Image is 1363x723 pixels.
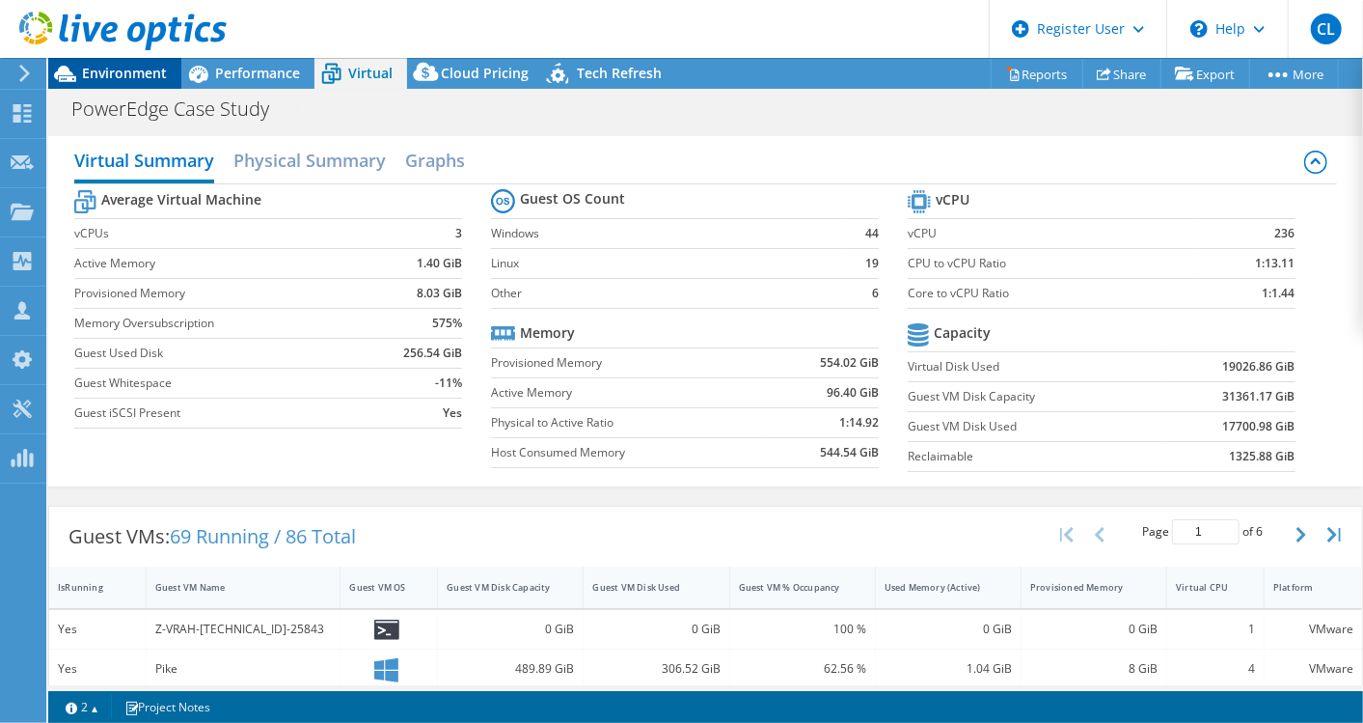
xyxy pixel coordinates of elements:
[1311,14,1342,44] span: CL
[1223,417,1295,436] b: 17700.98 GiB
[1172,519,1240,544] input: jump to page
[908,357,1161,376] label: Virtual Disk Used
[1223,387,1295,406] b: 31361.17 GiB
[1273,658,1353,680] div: VMware
[441,64,529,82] span: Cloud Pricing
[991,59,1083,89] a: Reports
[63,98,299,120] h1: PowerEdge Case Study
[820,353,879,373] b: 554.02 GiB
[820,443,879,462] b: 544.54 GiB
[1142,519,1263,544] span: Page of
[1176,658,1255,680] div: 4
[885,581,989,594] div: Used Memory (Active)
[908,224,1193,243] label: vCPU
[155,619,332,640] div: Z-VRAH-[TECHNICAL_ID]-25843
[1263,284,1295,303] b: 1:1.44
[885,658,1012,680] div: 1.04 GiB
[349,581,405,594] div: Guest VM OS
[908,284,1193,303] label: Core to vCPU Ratio
[74,284,368,303] label: Provisioned Memory
[74,314,368,333] label: Memory Oversubscription
[1160,59,1250,89] a: Export
[215,64,300,82] span: Performance
[739,581,843,594] div: Guest VM % Occupancy
[908,254,1193,273] label: CPU to vCPU Ratio
[1230,447,1295,466] b: 1325.88 GiB
[1030,581,1134,594] div: Provisioned Memory
[1275,224,1295,243] b: 236
[74,254,368,273] label: Active Memory
[827,383,879,403] b: 96.40 GiB
[1256,523,1263,540] span: 6
[74,403,368,423] label: Guest iSCSI Present
[74,224,368,243] label: vCPUs
[432,314,462,333] b: 575%
[348,64,393,82] span: Virtual
[111,695,224,719] a: Project Notes
[155,658,332,680] div: Pike
[74,344,368,363] label: Guest Used Disk
[936,190,969,209] b: vCPU
[872,284,879,303] b: 6
[908,447,1161,466] label: Reclaimable
[101,190,261,209] b: Average Virtual Machine
[491,353,766,373] label: Provisioned Memory
[447,619,574,640] div: 0 GiB
[865,224,879,243] b: 44
[435,374,462,393] b: -11%
[491,254,843,273] label: Linux
[592,619,720,640] div: 0 GiB
[170,523,356,549] span: 69 Running / 86 Total
[520,323,575,343] b: Memory
[74,374,368,393] label: Guest Whitespace
[592,658,720,680] div: 306.52 GiB
[455,224,462,243] b: 3
[908,417,1161,436] label: Guest VM Disk Used
[491,413,766,432] label: Physical to Active Ratio
[58,619,137,640] div: Yes
[49,507,375,567] div: Guest VMs:
[491,383,766,403] label: Active Memory
[447,581,551,594] div: Guest VM Disk Capacity
[155,581,309,594] div: Guest VM Name
[1176,619,1255,640] div: 1
[592,581,696,594] div: Guest VM Disk Used
[1223,357,1295,376] b: 19026.86 GiB
[1256,254,1295,273] b: 1:13.11
[1273,619,1353,640] div: VMware
[417,284,462,303] b: 8.03 GiB
[1249,59,1339,89] a: More
[491,224,843,243] label: Windows
[1273,581,1330,594] div: Platform
[443,403,462,423] b: Yes
[52,695,112,719] a: 2
[405,141,465,180] h2: Graphs
[491,443,766,462] label: Host Consumed Memory
[1190,20,1208,38] svg: \n
[739,619,866,640] div: 100 %
[447,658,574,680] div: 489.89 GiB
[1176,581,1232,594] div: Virtual CPU
[1082,59,1161,89] a: Share
[839,413,879,432] b: 1:14.92
[865,254,879,273] b: 19
[82,64,167,82] span: Environment
[1030,619,1158,640] div: 0 GiB
[58,658,137,680] div: Yes
[739,658,866,680] div: 62.56 %
[934,323,991,343] b: Capacity
[74,141,214,183] h2: Virtual Summary
[233,141,386,180] h2: Physical Summary
[908,387,1161,406] label: Guest VM Disk Capacity
[58,581,114,594] div: IsRunning
[1030,658,1158,680] div: 8 GiB
[491,284,843,303] label: Other
[520,189,625,209] b: Guest OS Count
[885,619,1012,640] div: 0 GiB
[403,344,462,363] b: 256.54 GiB
[417,254,462,273] b: 1.40 GiB
[577,64,662,82] span: Tech Refresh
